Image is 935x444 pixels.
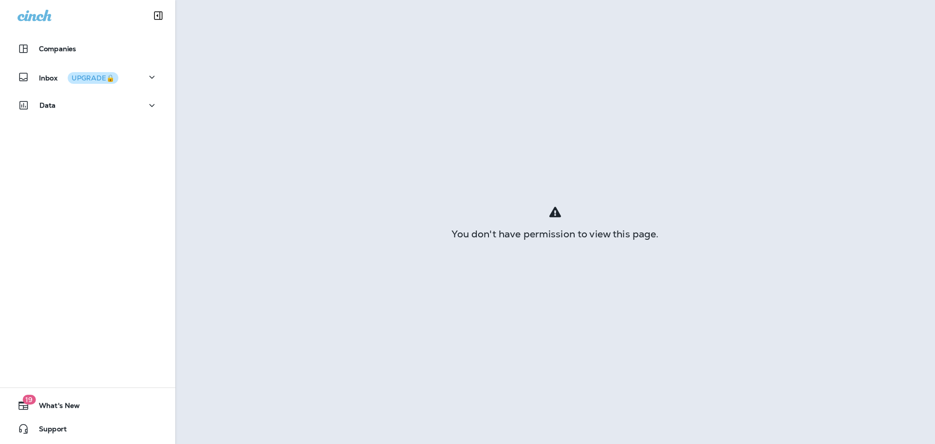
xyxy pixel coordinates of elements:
div: You don't have permission to view this page. [175,230,935,238]
p: Data [39,101,56,109]
div: UPGRADE🔒 [72,75,114,81]
p: Companies [39,45,76,53]
button: Data [10,96,166,115]
button: Collapse Sidebar [145,6,172,25]
span: What's New [29,402,80,413]
button: Companies [10,39,166,58]
button: UPGRADE🔒 [68,72,118,84]
p: Inbox [39,72,118,82]
span: Support [29,425,67,437]
button: InboxUPGRADE🔒 [10,67,166,87]
button: Support [10,419,166,439]
button: 19What's New [10,396,166,415]
span: 19 [22,395,36,405]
